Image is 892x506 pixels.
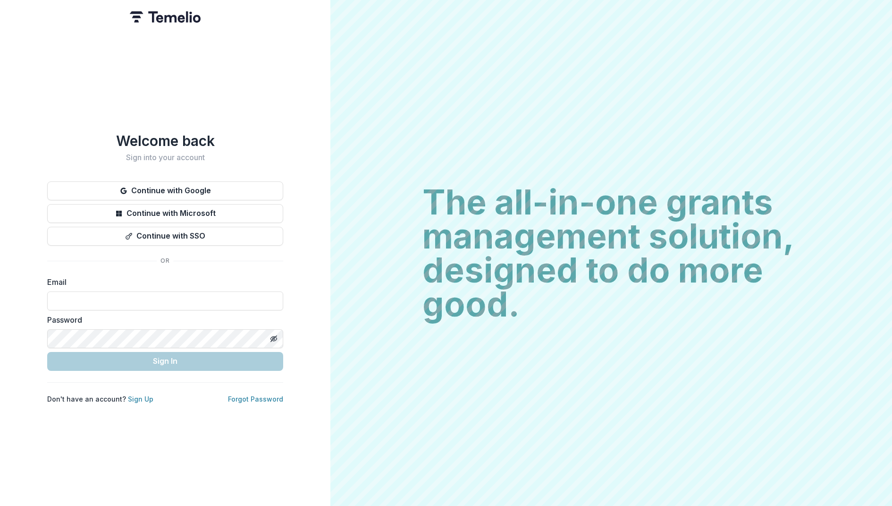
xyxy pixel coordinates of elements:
[128,395,153,403] a: Sign Up
[228,395,283,403] a: Forgot Password
[47,132,283,149] h1: Welcome back
[47,352,283,371] button: Sign In
[47,276,278,288] label: Email
[130,11,201,23] img: Temelio
[47,227,283,246] button: Continue with SSO
[47,204,283,223] button: Continue with Microsoft
[47,394,153,404] p: Don't have an account?
[47,181,283,200] button: Continue with Google
[266,331,281,346] button: Toggle password visibility
[47,153,283,162] h2: Sign into your account
[47,314,278,326] label: Password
